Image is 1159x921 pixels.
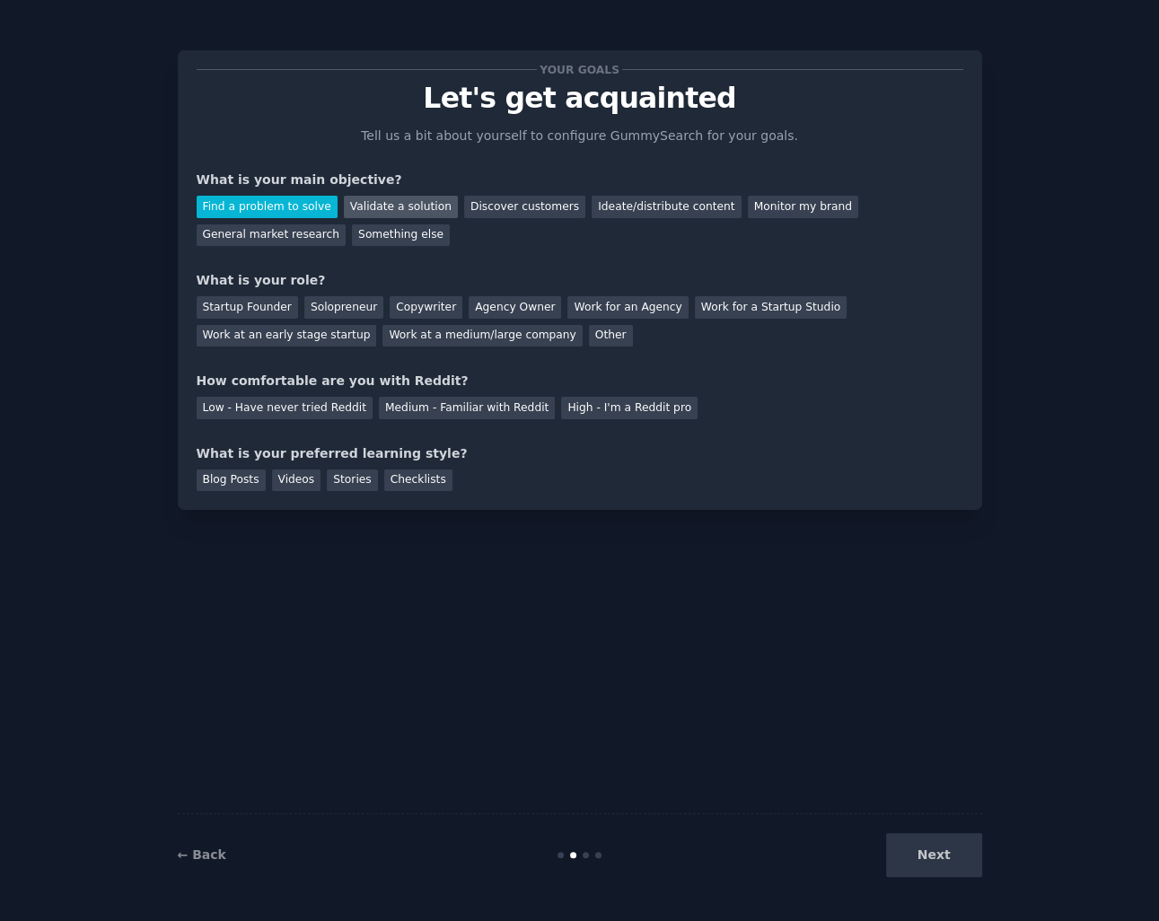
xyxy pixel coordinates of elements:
span: Your goals [537,60,623,79]
div: High - I'm a Reddit pro [561,397,698,419]
div: Something else [352,224,450,247]
div: Find a problem to solve [197,196,338,218]
div: Copywriter [390,296,462,319]
p: Let's get acquainted [197,83,963,114]
div: Discover customers [464,196,585,218]
div: Stories [327,469,377,492]
div: Ideate/distribute content [592,196,741,218]
div: Work for an Agency [567,296,688,319]
div: Work at a medium/large company [382,325,582,347]
div: Work for a Startup Studio [695,296,847,319]
a: ← Back [178,847,226,862]
div: What is your preferred learning style? [197,444,963,463]
div: Startup Founder [197,296,298,319]
div: What is your main objective? [197,171,963,189]
div: Checklists [384,469,452,492]
div: Monitor my brand [748,196,858,218]
div: Work at an early stage startup [197,325,377,347]
p: Tell us a bit about yourself to configure GummySearch for your goals. [354,127,806,145]
div: Low - Have never tried Reddit [197,397,373,419]
div: Validate a solution [344,196,458,218]
div: Videos [272,469,321,492]
div: Agency Owner [469,296,561,319]
div: Solopreneur [304,296,383,319]
div: Blog Posts [197,469,266,492]
div: General market research [197,224,347,247]
div: Medium - Familiar with Reddit [379,397,555,419]
div: What is your role? [197,271,963,290]
div: How comfortable are you with Reddit? [197,372,963,390]
div: Other [589,325,633,347]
